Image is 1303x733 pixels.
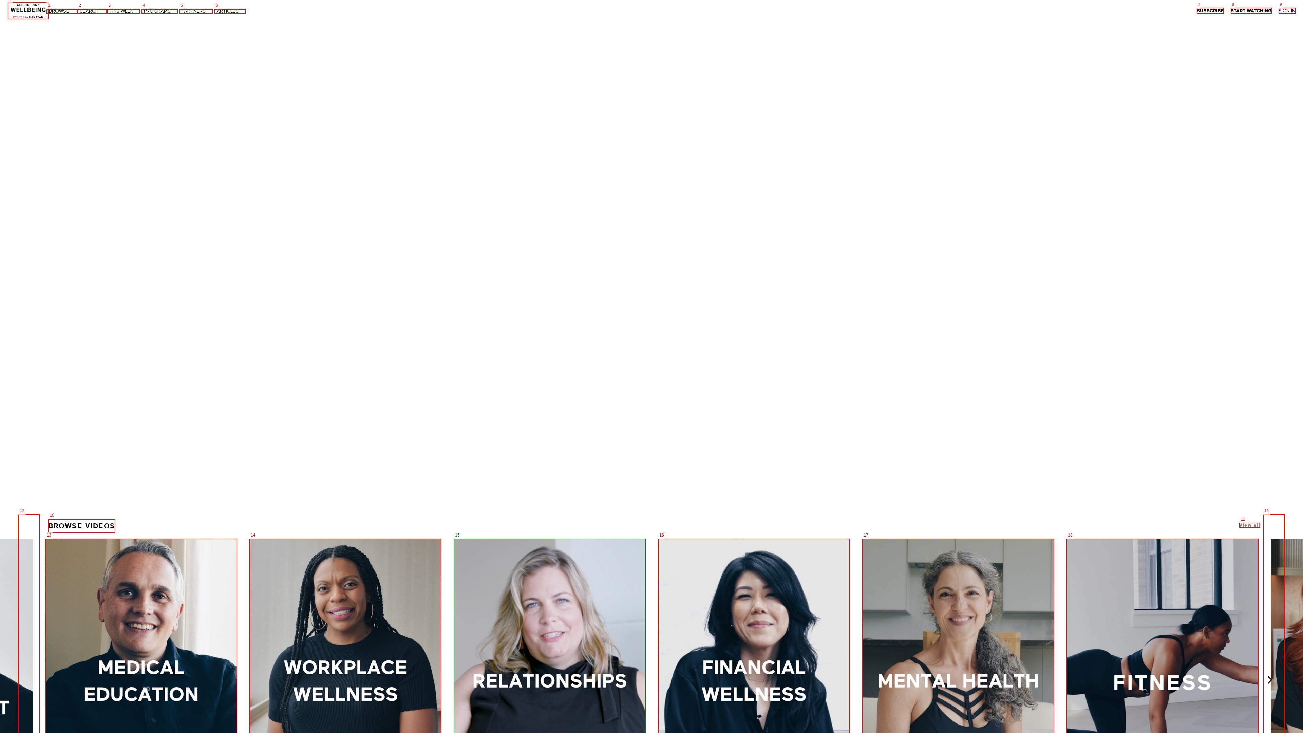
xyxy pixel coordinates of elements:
a: Sign In [1279,8,1296,14]
strong: Start Watching [1231,8,1272,13]
a: View all [1239,523,1260,528]
a: Subscribe [1197,8,1224,14]
a: PROGRAMS [141,9,178,14]
a: PARTNERS [179,9,213,14]
a: THIS WEEK [107,9,140,14]
a: Browse Videos [48,519,115,533]
nav: Primary [54,7,252,14]
a: Search [77,9,106,14]
a: ARTICLES [214,9,246,14]
a: Browse [46,9,76,14]
strong: Subscribe [1197,8,1224,13]
a: Start Watching [1231,8,1272,14]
